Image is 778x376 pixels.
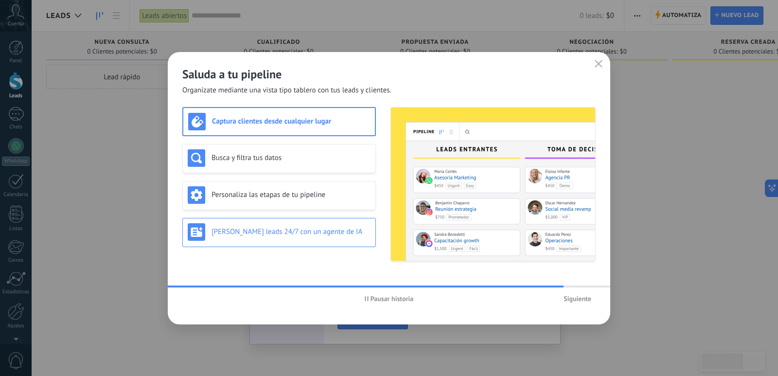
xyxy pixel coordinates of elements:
span: Siguiente [564,295,591,302]
h3: Busca y filtra tus datos [212,153,371,162]
span: Organízate mediante una vista tipo tablero con tus leads y clientes. [182,86,391,95]
h3: Captura clientes desde cualquier lugar [212,117,370,126]
button: Siguiente [559,291,596,306]
h3: [PERSON_NAME] leads 24/7 con un agente de IA [212,227,371,236]
button: Pausar historia [360,291,418,306]
span: Pausar historia [371,295,414,302]
h3: Personaliza las etapas de tu pipeline [212,190,371,199]
h2: Saluda a tu pipeline [182,67,596,82]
